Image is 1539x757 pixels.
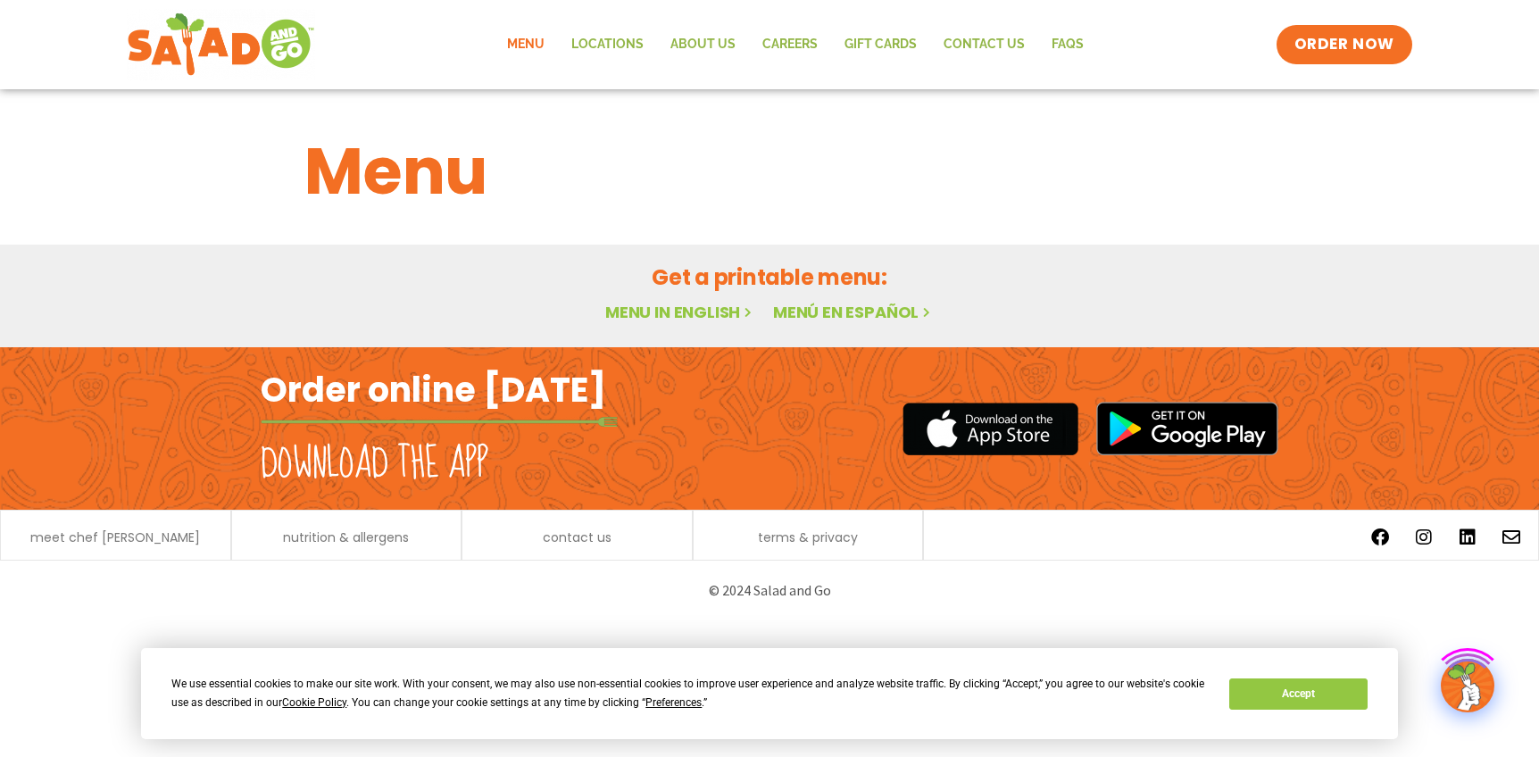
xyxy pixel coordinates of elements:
[261,368,606,412] h2: Order online [DATE]
[1038,24,1097,65] a: FAQs
[261,417,618,427] img: fork
[304,262,1235,293] h2: Get a printable menu:
[758,531,858,544] a: terms & privacy
[930,24,1038,65] a: Contact Us
[304,123,1235,220] h1: Menu
[283,531,409,544] a: nutrition & allergens
[1277,25,1412,64] a: ORDER NOW
[605,301,755,323] a: Menu in English
[831,24,930,65] a: GIFT CARDS
[558,24,657,65] a: Locations
[30,531,200,544] a: meet chef [PERSON_NAME]
[1229,678,1367,710] button: Accept
[171,675,1208,712] div: We use essential cookies to make our site work. With your consent, we may also use non-essential ...
[903,400,1078,458] img: appstore
[543,531,611,544] a: contact us
[494,24,558,65] a: Menu
[141,648,1398,739] div: Cookie Consent Prompt
[645,696,702,709] span: Preferences
[1294,34,1394,55] span: ORDER NOW
[270,578,1269,603] p: © 2024 Salad and Go
[127,9,315,80] img: new-SAG-logo-768×292
[494,24,1097,65] nav: Menu
[749,24,831,65] a: Careers
[773,301,934,323] a: Menú en español
[657,24,749,65] a: About Us
[282,696,346,709] span: Cookie Policy
[261,439,488,489] h2: Download the app
[1096,402,1278,455] img: google_play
